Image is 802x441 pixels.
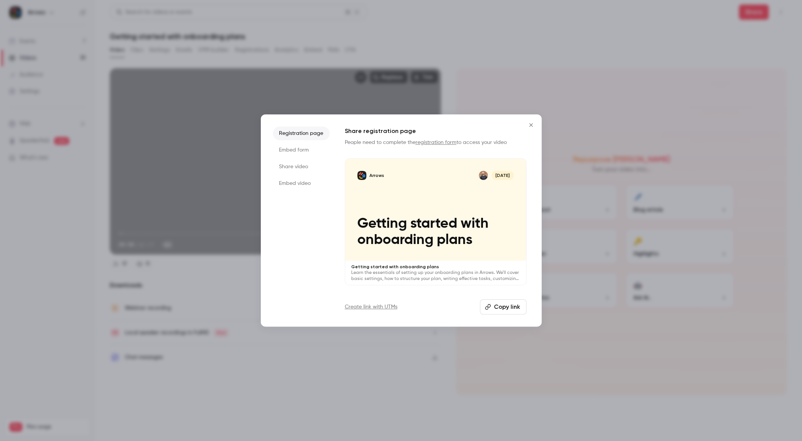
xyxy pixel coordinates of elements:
li: Embed video [273,177,330,190]
li: Registration page [273,127,330,140]
span: [DATE] [492,171,514,180]
a: Getting started with onboarding plansArrowsShareil Nariman[DATE]Getting started with onboarding p... [345,158,526,285]
img: Shareil Nariman [479,171,488,180]
a: Create link with UTMs [345,303,397,311]
p: Arrows [369,172,384,178]
a: registration form [416,140,456,145]
p: People need to complete the to access your video [345,139,526,146]
p: Learn the essentials of setting up your onboarding plans in Arrows. We’ll cover basic settings, h... [351,270,520,282]
li: Embed form [273,143,330,157]
h1: Share registration page [345,127,526,136]
li: Share video [273,160,330,174]
img: Getting started with onboarding plans [357,171,366,180]
button: Copy link [480,299,526,314]
p: Getting started with onboarding plans [351,264,520,270]
p: Getting started with onboarding plans [357,216,514,249]
button: Close [523,117,539,133]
